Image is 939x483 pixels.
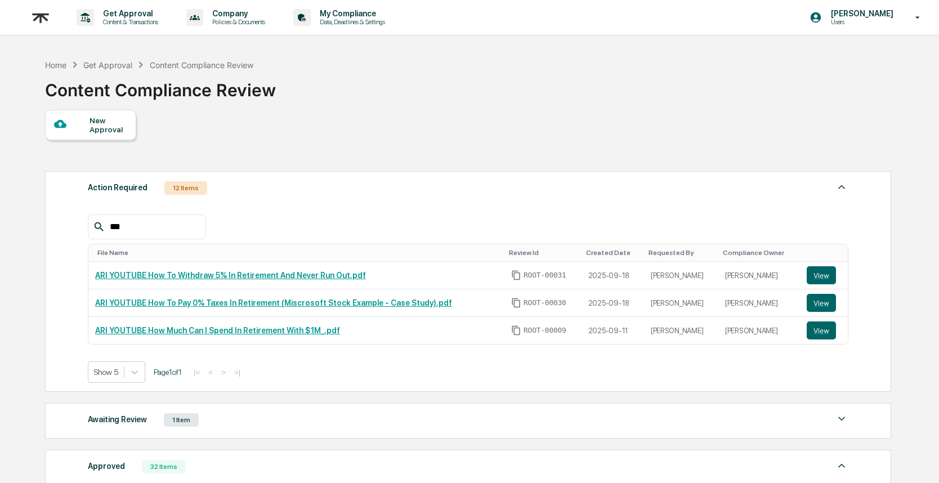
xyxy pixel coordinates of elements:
[524,271,566,280] span: ROOT-00031
[90,116,127,134] div: New Approval
[45,71,276,100] div: Content Compliance Review
[807,321,841,339] a: View
[511,325,521,336] span: Copy Id
[164,413,199,427] div: 1 Item
[582,317,644,344] td: 2025-09-11
[218,368,229,377] button: >
[150,60,253,70] div: Content Compliance Review
[203,9,271,18] p: Company
[807,294,841,312] a: View
[97,249,500,257] div: Toggle SortBy
[95,271,366,280] a: ARI YOUTUBE How To Withdraw 5% In Retirement And Never Run Out.pdf
[807,266,841,284] a: View
[511,298,521,308] span: Copy Id
[83,60,132,70] div: Get Approval
[822,9,899,18] p: [PERSON_NAME]
[203,18,271,26] p: Policies & Documents
[649,249,714,257] div: Toggle SortBy
[723,249,795,257] div: Toggle SortBy
[903,446,933,476] iframe: Open customer support
[95,298,452,307] a: ARI YOUTUBE How To Pay 0% Taxes In Retirement (Miscrosoft Stock Example - Case Study).pdf
[205,368,216,377] button: <
[94,18,164,26] p: Content & Transactions
[311,18,391,26] p: Data, Deadlines & Settings
[88,412,147,427] div: Awaiting Review
[644,262,718,289] td: [PERSON_NAME]
[142,460,186,473] div: 32 Items
[94,9,164,18] p: Get Approval
[586,249,640,257] div: Toggle SortBy
[582,262,644,289] td: 2025-09-18
[835,180,848,194] img: caret
[807,266,836,284] button: View
[231,368,244,377] button: >|
[807,321,836,339] button: View
[807,294,836,312] button: View
[95,326,340,335] a: ARI YOUTUBE How Much Can I Spend In Retirement With $1M_.pdf
[45,60,66,70] div: Home
[88,180,147,195] div: Action Required
[524,326,566,335] span: ROOT-00009
[511,270,521,280] span: Copy Id
[718,317,800,344] td: [PERSON_NAME]
[88,459,125,473] div: Approved
[644,289,718,317] td: [PERSON_NAME]
[154,368,182,377] span: Page 1 of 1
[164,181,207,195] div: 12 Items
[718,262,800,289] td: [PERSON_NAME]
[835,412,848,426] img: caret
[190,368,203,377] button: |<
[311,9,391,18] p: My Compliance
[718,289,800,317] td: [PERSON_NAME]
[809,249,843,257] div: Toggle SortBy
[509,249,577,257] div: Toggle SortBy
[822,18,899,26] p: Users
[524,298,566,307] span: ROOT-00030
[582,289,644,317] td: 2025-09-18
[27,4,54,32] img: logo
[835,459,848,472] img: caret
[644,317,718,344] td: [PERSON_NAME]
